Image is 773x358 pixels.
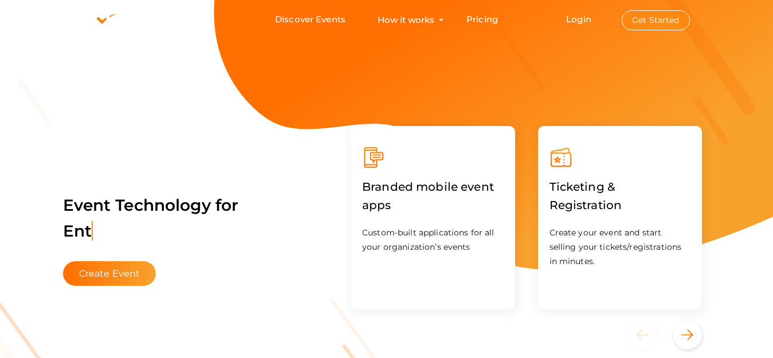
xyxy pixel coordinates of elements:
[374,9,438,30] button: How it works
[362,169,504,223] label: Branded mobile event apps
[275,9,346,30] a: Discover Events
[362,200,504,211] a: Branded mobile event apps
[550,226,691,269] p: Create your event and start selling your tickets/registrations in minutes.
[63,261,156,286] button: Create Event
[550,169,691,223] label: Ticketing & Registration
[627,321,670,349] button: Previous
[362,226,504,254] p: Custom-built applications for all your organization’s events
[673,321,702,349] button: Next
[63,221,93,241] span: Ent
[566,14,591,25] a: Login
[622,10,690,30] button: Get Started
[550,200,691,211] a: Ticketing & Registration
[63,178,239,258] label: Event Technology for
[466,9,498,30] a: Pricing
